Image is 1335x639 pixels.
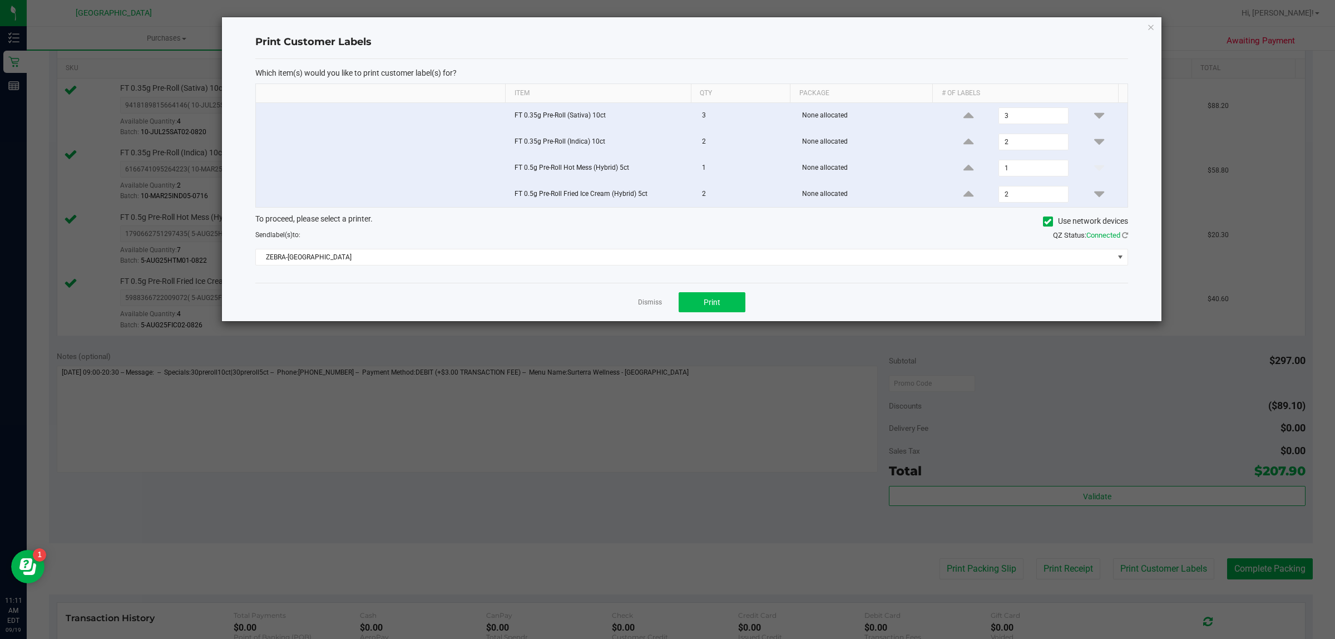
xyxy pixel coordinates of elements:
[790,84,932,103] th: Package
[695,155,796,181] td: 1
[255,35,1128,50] h4: Print Customer Labels
[1043,215,1128,227] label: Use network devices
[508,181,695,207] td: FT 0.5g Pre-Roll Fried Ice Cream (Hybrid) 5ct
[33,548,46,562] iframe: Resource center unread badge
[695,129,796,155] td: 2
[270,231,293,239] span: label(s)
[11,550,44,583] iframe: Resource center
[508,103,695,129] td: FT 0.35g Pre-Roll (Sativa) 10ct
[508,155,695,181] td: FT 0.5g Pre-Roll Hot Mess (Hybrid) 5ct
[638,298,662,307] a: Dismiss
[695,103,796,129] td: 3
[795,181,940,207] td: None allocated
[508,129,695,155] td: FT 0.35g Pre-Roll (Indica) 10ct
[255,231,300,239] span: Send to:
[255,68,1128,78] p: Which item(s) would you like to print customer label(s) for?
[679,292,745,312] button: Print
[1053,231,1128,239] span: QZ Status:
[256,249,1114,265] span: ZEBRA-[GEOGRAPHIC_DATA]
[795,103,940,129] td: None allocated
[932,84,1118,103] th: # of labels
[704,298,720,307] span: Print
[795,155,940,181] td: None allocated
[1086,231,1120,239] span: Connected
[247,213,1136,230] div: To proceed, please select a printer.
[691,84,790,103] th: Qty
[795,129,940,155] td: None allocated
[505,84,691,103] th: Item
[695,181,796,207] td: 2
